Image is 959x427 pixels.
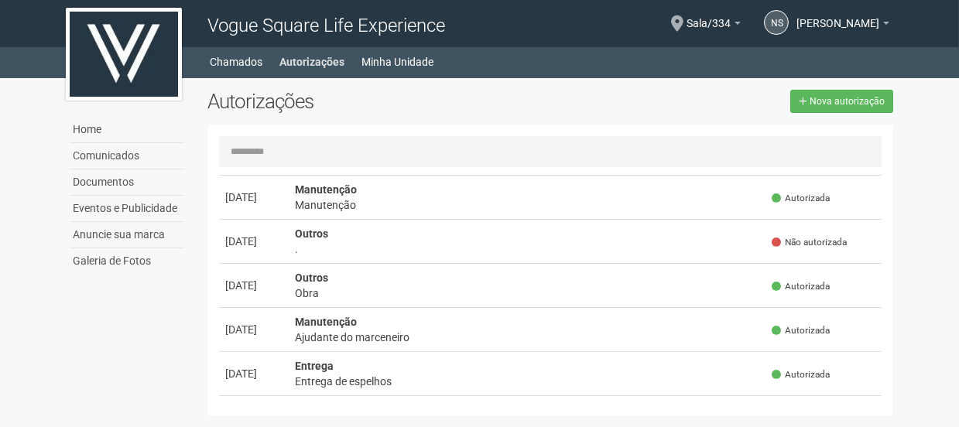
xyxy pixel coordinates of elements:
[772,368,830,381] span: Autorizada
[764,10,789,35] a: NS
[225,366,283,381] div: [DATE]
[295,330,760,345] div: Ajudante do marceneiro
[70,196,184,222] a: Eventos e Publicidade
[362,51,434,73] a: Minha Unidade
[207,15,445,36] span: Vogue Square Life Experience
[790,90,893,113] a: Nova autorização
[810,96,885,107] span: Nova autorização
[796,19,889,32] a: [PERSON_NAME]
[70,117,184,143] a: Home
[211,51,263,73] a: Chamados
[295,316,357,328] strong: Manutenção
[295,183,357,196] strong: Manutenção
[225,322,283,337] div: [DATE]
[295,360,334,372] strong: Entrega
[295,197,760,213] div: Manutenção
[280,51,345,73] a: Autorizações
[295,272,328,284] strong: Outros
[70,143,184,169] a: Comunicados
[772,192,830,205] span: Autorizada
[295,374,760,389] div: Entrega de espelhos
[295,285,760,301] div: Obra
[70,169,184,196] a: Documentos
[772,236,847,249] span: Não autorizada
[225,278,283,293] div: [DATE]
[70,222,184,248] a: Anuncie sua marca
[66,8,182,101] img: logo.jpg
[295,227,328,240] strong: Outros
[225,190,283,205] div: [DATE]
[687,19,741,32] a: Sala/334
[295,404,337,416] strong: Limpeza
[207,90,539,113] h2: Autorizações
[295,241,760,257] div: .
[772,280,830,293] span: Autorizada
[687,2,731,29] span: Sala/334
[772,324,830,337] span: Autorizada
[70,248,184,274] a: Galeria de Fotos
[225,234,283,249] div: [DATE]
[796,2,879,29] span: Nauara Silva Machado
